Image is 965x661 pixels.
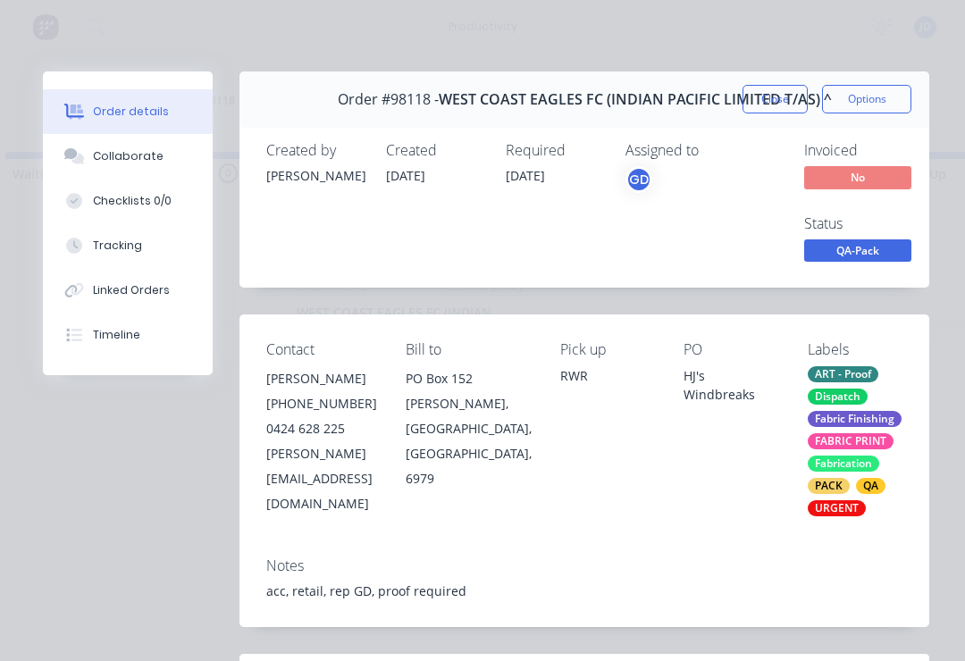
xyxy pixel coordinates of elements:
span: No [804,166,911,188]
button: Timeline [43,313,213,357]
span: QA-Pack [804,239,911,262]
div: [PERSON_NAME] [266,366,377,391]
div: Contact [266,341,377,358]
button: Checklists 0/0 [43,179,213,223]
button: Options [822,85,911,113]
div: Timeline [93,327,140,343]
div: Assigned to [625,142,804,159]
div: Fabrication [808,456,879,472]
div: Checklists 0/0 [93,193,172,209]
div: Order details [93,104,169,120]
div: Required [506,142,604,159]
div: acc, retail, rep GD, proof required [266,582,902,600]
div: PACK [808,478,850,494]
span: WEST COAST EAGLES FC (INDIAN PACIFIC LIMITED T/AS) ^ [439,91,832,108]
div: FABRIC PRINT [808,433,894,449]
span: [DATE] [506,167,545,184]
div: [PERSON_NAME][PHONE_NUMBER]0424 628 225[PERSON_NAME][EMAIL_ADDRESS][DOMAIN_NAME] [266,366,377,516]
div: PO [684,341,778,358]
div: Created [386,142,484,159]
div: [PHONE_NUMBER] [266,391,377,416]
div: URGENT [808,500,866,516]
span: [DATE] [386,167,425,184]
div: Collaborate [93,148,164,164]
button: Linked Orders [43,268,213,313]
span: Order #98118 - [338,91,439,108]
div: PO Box 152 [406,366,532,391]
div: ART - Proof [808,366,878,382]
div: 0424 628 225 [266,416,377,441]
div: PO Box 152[PERSON_NAME], [GEOGRAPHIC_DATA], [GEOGRAPHIC_DATA], 6979 [406,366,532,491]
div: Linked Orders [93,282,170,298]
button: Collaborate [43,134,213,179]
button: Close [743,85,808,113]
div: [PERSON_NAME][EMAIL_ADDRESS][DOMAIN_NAME] [266,441,377,516]
div: Tracking [93,238,142,254]
button: Tracking [43,223,213,268]
div: [PERSON_NAME] [266,166,365,185]
div: HJ's Windbreaks [684,366,778,404]
div: Bill to [406,341,532,358]
div: QA [856,478,885,494]
button: GD [625,166,652,193]
div: [PERSON_NAME], [GEOGRAPHIC_DATA], [GEOGRAPHIC_DATA], 6979 [406,391,532,491]
div: Dispatch [808,389,868,405]
div: RWR [560,366,655,385]
div: Notes [266,557,902,574]
div: Created by [266,142,365,159]
div: Fabric Finishing [808,411,902,427]
div: Invoiced [804,142,938,159]
div: Labels [808,341,902,358]
div: Status [804,215,938,232]
button: Order details [43,89,213,134]
button: QA-Pack [804,239,911,266]
div: Pick up [560,341,655,358]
